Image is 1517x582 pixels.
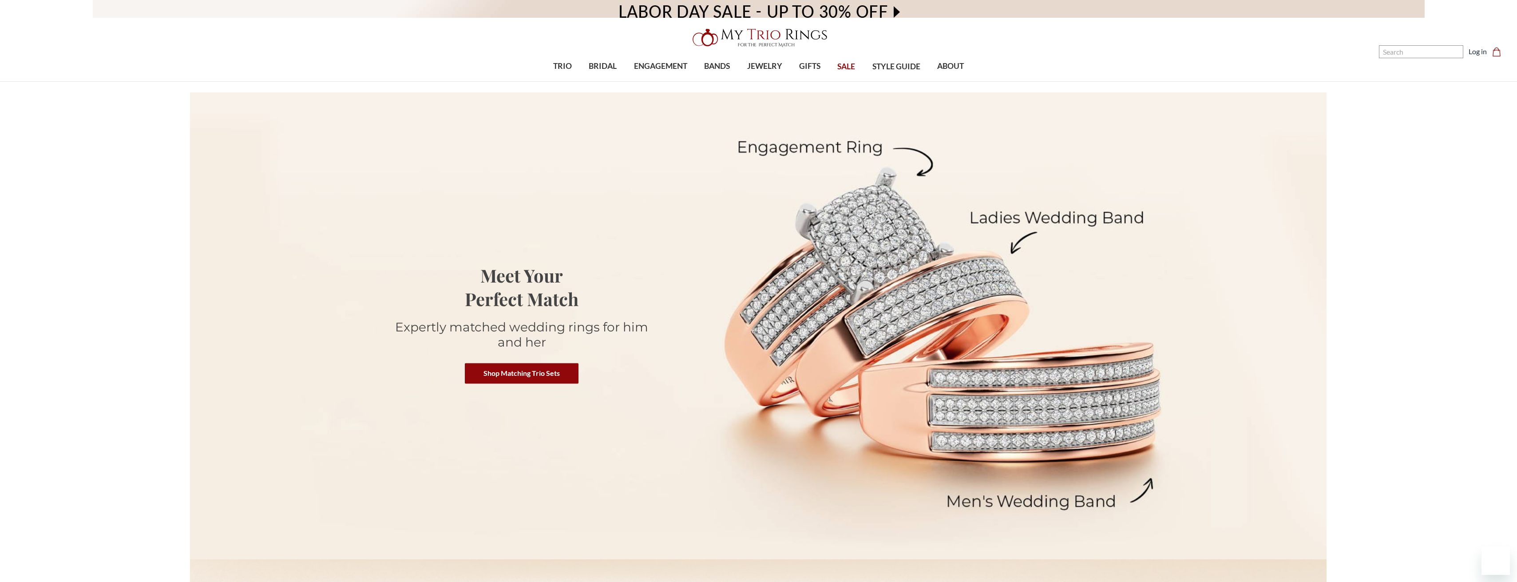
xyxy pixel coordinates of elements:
svg: cart.cart_preview [1492,48,1501,56]
img: My Trio Rings [688,24,830,52]
span: JEWELRY [747,60,782,72]
button: submenu toggle [656,81,665,82]
a: Cart with 0 items [1492,46,1506,57]
a: GIFTS [791,52,829,81]
a: ENGAGEMENT [626,52,696,81]
span: BRIDAL [589,60,617,72]
a: STYLE GUIDE [863,52,928,81]
span: STYLE GUIDE [872,61,920,72]
a: JEWELRY [738,52,790,81]
input: Search [1379,45,1463,58]
a: BANDS [696,52,738,81]
button: submenu toggle [805,81,814,82]
a: Log in [1469,46,1487,57]
a: BRIDAL [580,52,625,81]
a: SALE [829,52,863,81]
button: submenu toggle [598,81,607,82]
a: Shop Matching Trio Sets [465,363,578,384]
span: ENGAGEMENT [634,60,687,72]
a: My Trio Rings [440,24,1077,52]
button: submenu toggle [946,81,955,82]
span: ABOUT [937,60,964,72]
a: ABOUT [929,52,972,81]
span: GIFTS [799,60,820,72]
button: submenu toggle [558,81,567,82]
span: SALE [837,61,855,72]
span: BANDS [704,60,730,72]
span: TRIO [553,60,572,72]
button: submenu toggle [713,81,721,82]
button: submenu toggle [760,81,769,82]
a: TRIO [545,52,580,81]
iframe: Button to launch messaging window [1481,546,1510,575]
